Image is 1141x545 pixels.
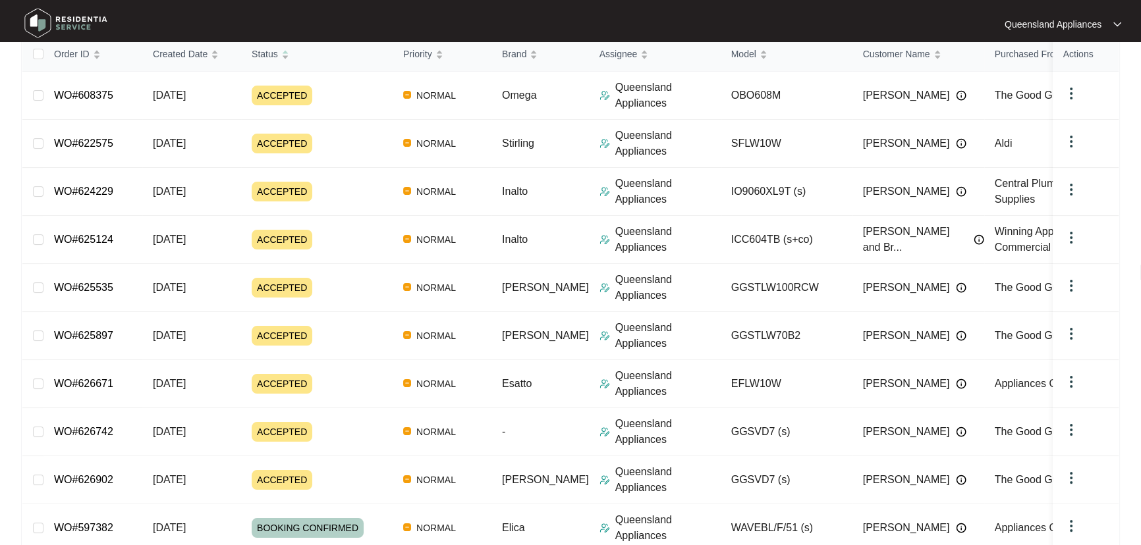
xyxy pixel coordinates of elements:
[252,518,364,538] span: BOOKING CONFIRMED
[153,378,186,389] span: [DATE]
[863,520,950,536] span: [PERSON_NAME]
[502,426,505,437] span: -
[721,264,852,312] td: GGSTLW100RCW
[252,47,278,61] span: Status
[599,378,610,389] img: Assigner Icon
[615,512,721,544] p: Queensland Appliances
[615,464,721,496] p: Queensland Appliances
[599,138,610,149] img: Assigner Icon
[411,424,461,440] span: NORMAL
[721,120,852,168] td: SFLW10W
[54,47,90,61] span: Order ID
[411,472,461,488] span: NORMAL
[863,184,950,199] span: [PERSON_NAME]
[731,47,756,61] span: Model
[995,330,1069,341] span: The Good Guys
[956,186,966,197] img: Info icon
[863,328,950,344] span: [PERSON_NAME]
[1063,518,1079,534] img: dropdown arrow
[411,88,461,103] span: NORMAL
[1063,278,1079,294] img: dropdown arrow
[721,168,852,216] td: IO9060XL9T (s)
[1063,422,1079,438] img: dropdown arrow
[956,330,966,341] img: Info icon
[411,184,461,199] span: NORMAL
[252,134,312,153] span: ACCEPTED
[54,186,113,197] a: WO#624229
[1063,374,1079,390] img: dropdown arrow
[1063,134,1079,149] img: dropdown arrow
[252,278,312,298] span: ACCEPTED
[995,426,1069,437] span: The Good Guys
[54,138,113,149] a: WO#622575
[403,47,432,61] span: Priority
[411,136,461,151] span: NORMAL
[995,474,1069,485] span: The Good Guys
[599,47,638,61] span: Assignee
[153,282,186,293] span: [DATE]
[502,90,536,101] span: Omega
[721,312,852,360] td: GGSTLW70B2
[721,72,852,120] td: OBO608M
[1063,326,1079,342] img: dropdown arrow
[863,376,950,392] span: [PERSON_NAME]
[252,326,312,346] span: ACCEPTED
[1053,37,1119,72] th: Actions
[721,37,852,72] th: Model
[403,331,411,339] img: Vercel Logo
[54,426,113,437] a: WO#626742
[153,138,186,149] span: [DATE]
[54,234,113,245] a: WO#625124
[599,427,610,437] img: Assigner Icon
[599,90,610,101] img: Assigner Icon
[995,138,1013,149] span: Aldi
[995,378,1080,389] span: Appliances Online
[252,422,312,442] span: ACCEPTED
[599,282,610,293] img: Assigner Icon
[599,475,610,485] img: Assigner Icon
[403,139,411,147] img: Vercel Logo
[599,330,610,341] img: Assigner Icon
[615,320,721,351] p: Queensland Appliances
[502,330,589,341] span: [PERSON_NAME]
[491,37,589,72] th: Brand
[252,230,312,249] span: ACCEPTED
[153,47,208,61] span: Created Date
[1113,21,1121,28] img: dropdown arrow
[863,47,930,61] span: Customer Name
[54,378,113,389] a: WO#626671
[54,474,113,485] a: WO#626902
[20,3,112,43] img: residentia service logo
[153,522,186,533] span: [DATE]
[502,186,528,197] span: Inalto
[153,186,186,197] span: [DATE]
[995,226,1087,253] span: Winning Appliances Commercial
[43,37,142,72] th: Order ID
[615,272,721,303] p: Queensland Appliances
[411,280,461,296] span: NORMAL
[956,475,966,485] img: Info icon
[403,475,411,483] img: Vercel Logo
[153,474,186,485] span: [DATE]
[1063,182,1079,197] img: dropdown arrow
[153,426,186,437] span: [DATE]
[615,368,721,400] p: Queensland Appliances
[54,522,113,533] a: WO#597382
[984,37,1116,72] th: Purchased From
[721,216,852,264] td: ICC604TB (s+co)
[863,424,950,440] span: [PERSON_NAME]
[153,90,186,101] span: [DATE]
[142,37,241,72] th: Created Date
[863,136,950,151] span: [PERSON_NAME]
[403,379,411,387] img: Vercel Logo
[956,282,966,293] img: Info icon
[252,374,312,394] span: ACCEPTED
[956,427,966,437] img: Info icon
[411,376,461,392] span: NORMAL
[153,330,186,341] span: [DATE]
[995,282,1069,293] span: The Good Guys
[54,90,113,101] a: WO#608375
[863,224,967,255] span: [PERSON_NAME] and Br...
[956,523,966,533] img: Info icon
[411,520,461,536] span: NORMAL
